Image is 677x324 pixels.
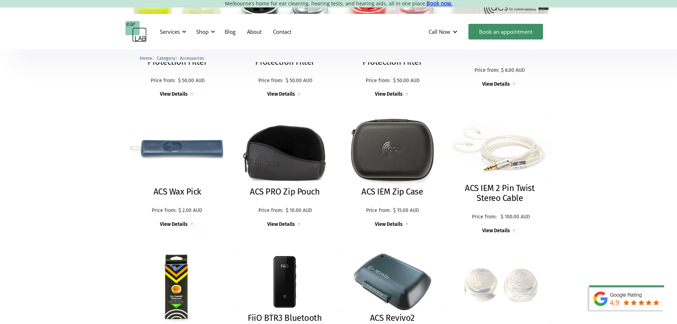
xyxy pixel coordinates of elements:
img: ACS Revivo Desiccant 10 Pack [125,253,230,322]
img: ACS Wax Pick [125,116,230,185]
img: ACS IEM 2 Pin Twist Stereo Cable [448,116,552,181]
div: Call Now [429,28,450,35]
span: Category [157,55,175,61]
h2: ACS Wax Pick [154,187,201,197]
img: ACS PRO Blank Filter [448,253,552,322]
p: Price from: [257,78,284,84]
a: Home [140,54,152,61]
div: Call Now [423,21,465,42]
img: ACS IEM Zip Case [340,116,444,185]
div: View Details [267,222,295,228]
a: Blog [219,21,241,42]
div: Services [156,21,188,42]
div: View Details [375,222,403,228]
p: $ 100.00 AUD [501,214,530,220]
span: Accessories [180,55,204,61]
li: 〉 [140,54,157,62]
img: ACS Revivo2 Dehumidifier [340,253,445,311]
div: View Details [375,91,403,97]
a: Accessories [180,54,204,61]
div: View Details [267,91,295,97]
li: 〉 [157,54,180,62]
p: Price from: [470,214,499,220]
h2: ACS IEM Zip Case [361,187,423,197]
div: View Details [160,91,188,97]
p: $ 10.00 AUD [286,208,312,214]
p: $ 6.00 AUD [501,68,525,74]
h2: ACS IEM 2 Pin Twist Stereo Cable [455,183,545,204]
a: ACS IEM 2 Pin Twist Stereo CableACS IEM 2 Pin Twist Stereo CablePrice from:$ 100.00 AUDView Details [448,116,552,234]
p: Price from: [365,208,391,214]
div: Shop [196,28,209,35]
a: Category [157,54,175,61]
h2: ACS PRO Zip Pouch [250,187,319,197]
p: $ 50.00 AUD [286,78,312,84]
a: Contact [267,21,297,42]
div: View Details [482,228,510,234]
div: View Details [482,81,510,87]
a: ACS PRO Zip PouchACS PRO Zip PouchPrice from:$ 10.00 AUDView Details [233,116,337,228]
p: $ 50.00 AUD [178,78,205,84]
p: Price from: [258,208,284,214]
p: $ 15.00 AUD [393,208,419,214]
img: ACS PRO Zip Pouch [228,113,342,188]
a: home [125,21,147,42]
a: About [241,21,267,42]
div: Shop [192,21,217,42]
p: Price from: [152,208,176,214]
p: Price from: [474,68,499,74]
div: Services [160,28,180,35]
a: ACS IEM Zip CaseACS IEM Zip CasePrice from:$ 15.00 AUDView Details [340,116,445,228]
p: $ 2.00 AUD [178,208,203,214]
div: View Details [160,222,188,228]
span: Home [140,55,152,61]
p: $ 50.00 AUD [393,78,420,84]
p: Price from: [365,78,391,84]
a: ACS Wax PickACS Wax PickPrice from:$ 2.00 AUDView Details [125,116,230,228]
img: FiiO BTR3 Bluetooth Headphone Amp [233,253,337,311]
a: Book an appointment [468,24,543,39]
p: Price from: [150,78,176,84]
